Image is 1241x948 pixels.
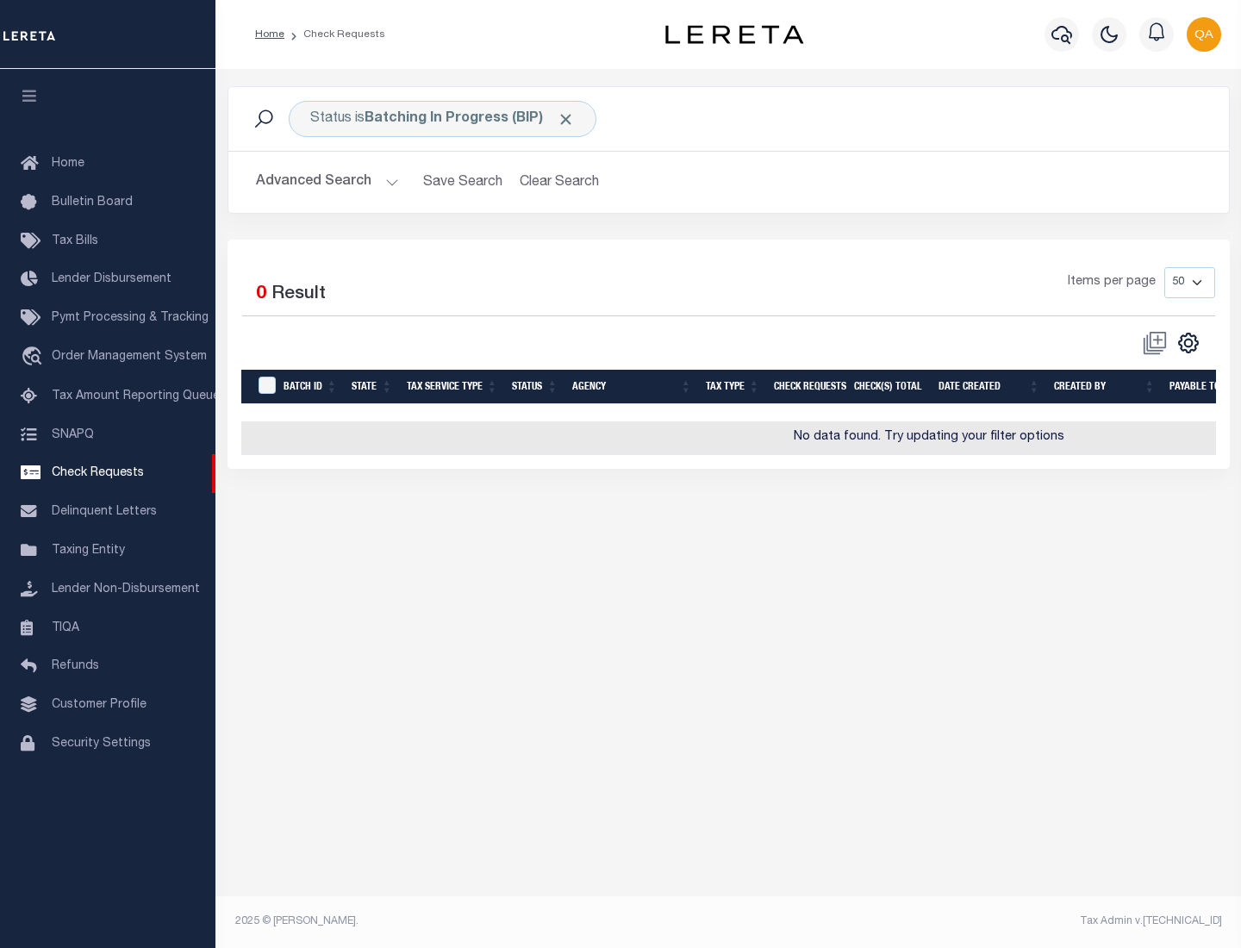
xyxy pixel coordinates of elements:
th: State: activate to sort column ascending [345,370,400,405]
li: Check Requests [284,27,385,42]
th: Agency: activate to sort column ascending [565,370,699,405]
span: Refunds [52,660,99,672]
span: Delinquent Letters [52,506,157,518]
div: Status is [289,101,596,137]
div: Tax Admin v.[TECHNICAL_ID] [741,914,1222,929]
span: Lender Non-Disbursement [52,583,200,596]
th: Tax Type: activate to sort column ascending [699,370,767,405]
th: Check Requests [767,370,847,405]
span: Items per page [1068,273,1156,292]
span: Home [52,158,84,170]
button: Advanced Search [256,165,399,199]
span: Check Requests [52,467,144,479]
span: 0 [256,285,266,303]
th: Tax Service Type: activate to sort column ascending [400,370,505,405]
button: Save Search [413,165,513,199]
span: Order Management System [52,351,207,363]
span: Customer Profile [52,699,147,711]
th: Created By: activate to sort column ascending [1047,370,1163,405]
span: Tax Bills [52,235,98,247]
span: Lender Disbursement [52,273,171,285]
span: Tax Amount Reporting Queue [52,390,220,402]
a: Home [255,29,284,40]
label: Result [271,281,326,309]
th: Check(s) Total [847,370,932,405]
th: Date Created: activate to sort column ascending [932,370,1047,405]
img: svg+xml;base64,PHN2ZyB4bWxucz0iaHR0cDovL3d3dy53My5vcmcvMjAwMC9zdmciIHBvaW50ZXItZXZlbnRzPSJub25lIi... [1187,17,1221,52]
th: Batch Id: activate to sort column ascending [277,370,345,405]
span: Click to Remove [557,110,575,128]
div: 2025 © [PERSON_NAME]. [222,914,729,929]
span: Bulletin Board [52,196,133,209]
span: Pymt Processing & Tracking [52,312,209,324]
span: SNAPQ [52,428,94,440]
span: Taxing Entity [52,545,125,557]
button: Clear Search [513,165,607,199]
i: travel_explore [21,346,48,369]
span: Security Settings [52,738,151,750]
th: Status: activate to sort column ascending [505,370,565,405]
b: Batching In Progress (BIP) [365,112,575,126]
img: logo-dark.svg [665,25,803,44]
span: TIQA [52,621,79,633]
